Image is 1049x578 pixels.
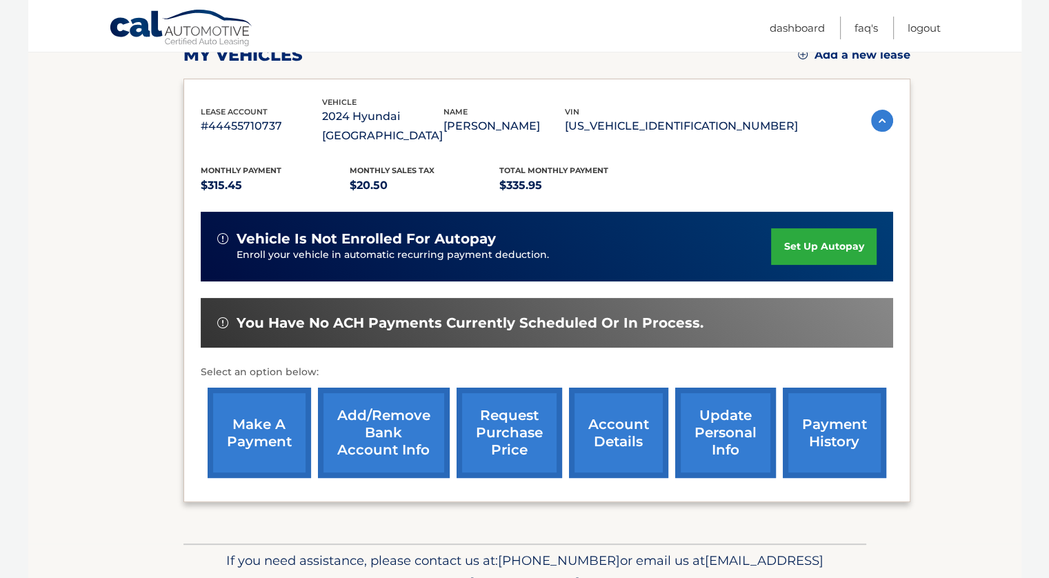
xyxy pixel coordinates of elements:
span: Monthly Payment [201,166,281,175]
span: vin [565,107,579,117]
span: Total Monthly Payment [499,166,608,175]
p: [PERSON_NAME] [443,117,565,136]
a: account details [569,388,668,478]
a: set up autopay [771,228,876,265]
a: make a payment [208,388,311,478]
p: [US_VEHICLE_IDENTIFICATION_NUMBER] [565,117,798,136]
span: You have no ACH payments currently scheduled or in process. [237,315,703,332]
a: update personal info [675,388,776,478]
p: $315.45 [201,176,350,195]
a: FAQ's [855,17,878,39]
p: $335.95 [499,176,649,195]
a: Add/Remove bank account info [318,388,450,478]
a: Logout [908,17,941,39]
span: [PHONE_NUMBER] [498,552,620,568]
a: Cal Automotive [109,9,254,49]
span: name [443,107,468,117]
span: lease account [201,107,268,117]
span: Monthly sales Tax [350,166,434,175]
p: 2024 Hyundai [GEOGRAPHIC_DATA] [322,107,443,146]
img: accordion-active.svg [871,110,893,132]
a: Dashboard [770,17,825,39]
p: $20.50 [350,176,499,195]
img: alert-white.svg [217,317,228,328]
a: Add a new lease [798,48,910,62]
h2: my vehicles [183,45,303,66]
a: request purchase price [457,388,562,478]
p: Enroll your vehicle in automatic recurring payment deduction. [237,248,772,263]
span: vehicle [322,97,357,107]
p: Select an option below: [201,364,893,381]
img: alert-white.svg [217,233,228,244]
img: add.svg [798,50,808,59]
p: #44455710737 [201,117,322,136]
a: payment history [783,388,886,478]
span: vehicle is not enrolled for autopay [237,230,496,248]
